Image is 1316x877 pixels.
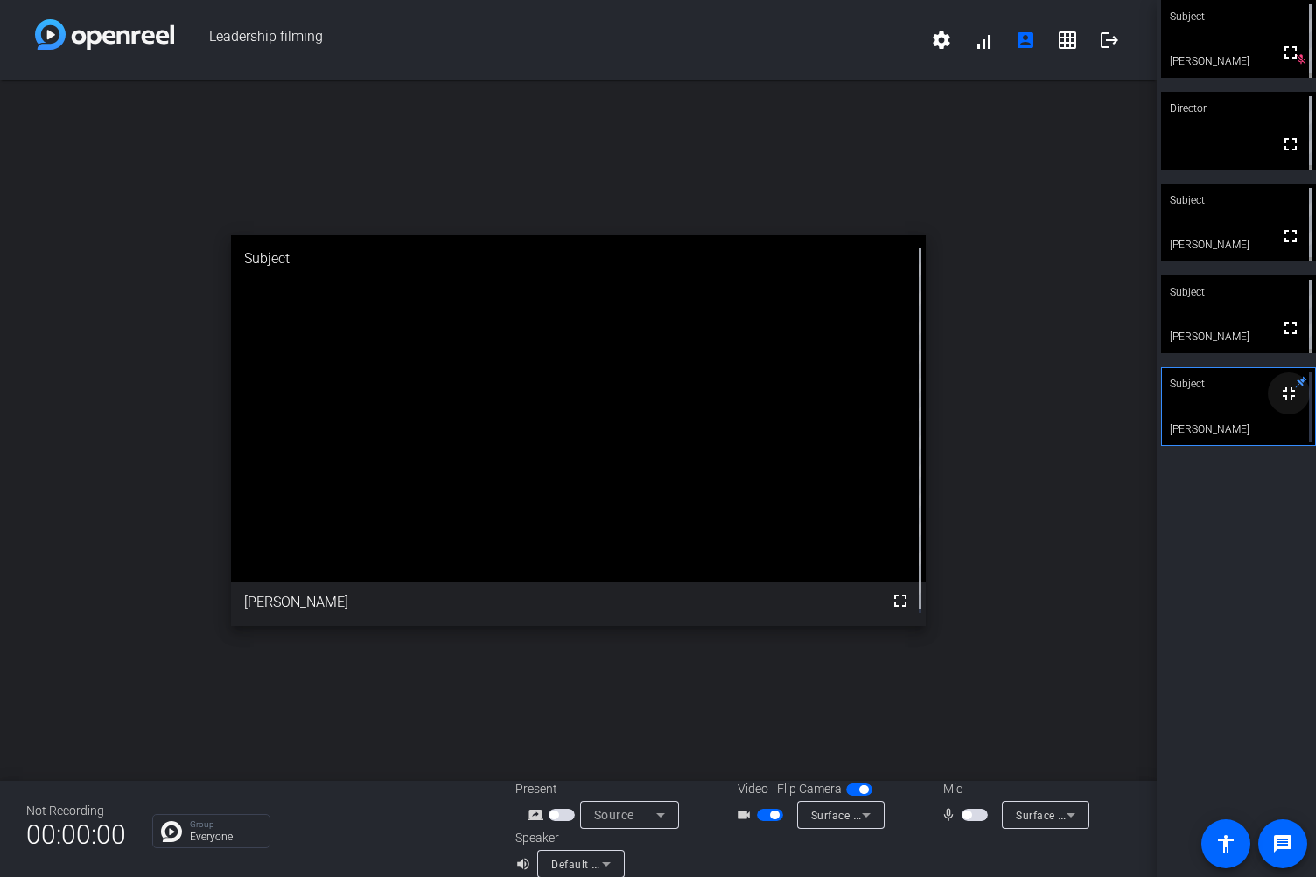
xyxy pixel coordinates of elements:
[1161,275,1316,309] div: Subject
[528,804,549,825] mat-icon: screen_share_outline
[931,30,952,51] mat-icon: settings
[1161,367,1316,400] div: Subject
[1280,317,1301,338] mat-icon: fullscreen
[515,829,620,847] div: Speaker
[190,832,261,842] p: Everyone
[551,857,843,871] span: Default - PZN2410 (2- HD Audio Driver for Display Audio)
[161,821,182,842] img: Chat Icon
[515,780,690,798] div: Present
[1272,833,1293,854] mat-icon: message
[231,235,925,282] div: Subject
[190,820,261,829] p: Group
[1161,92,1316,125] div: Director
[890,590,911,611] mat-icon: fullscreen
[26,802,126,820] div: Not Recording
[35,19,174,50] img: white-gradient.svg
[1280,42,1301,63] mat-icon: fullscreen
[515,853,536,874] mat-icon: volume_up
[962,19,1004,61] button: signal_cellular_alt
[174,19,920,61] span: Leadership filming
[736,804,757,825] mat-icon: videocam_outline
[26,813,126,856] span: 00:00:00
[1057,30,1078,51] mat-icon: grid_on
[1280,226,1301,247] mat-icon: fullscreen
[1215,833,1236,854] mat-icon: accessibility
[926,780,1101,798] div: Mic
[1015,30,1036,51] mat-icon: account_box
[594,808,634,822] span: Source
[941,804,962,825] mat-icon: mic_none
[1099,30,1120,51] mat-icon: logout
[811,808,990,822] span: Surface Camera Front (045e:0990)
[738,780,768,798] span: Video
[1278,383,1299,404] mat-icon: fullscreen_exit
[1280,134,1301,155] mat-icon: fullscreen
[777,780,842,798] span: Flip Camera
[1161,184,1316,217] div: Subject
